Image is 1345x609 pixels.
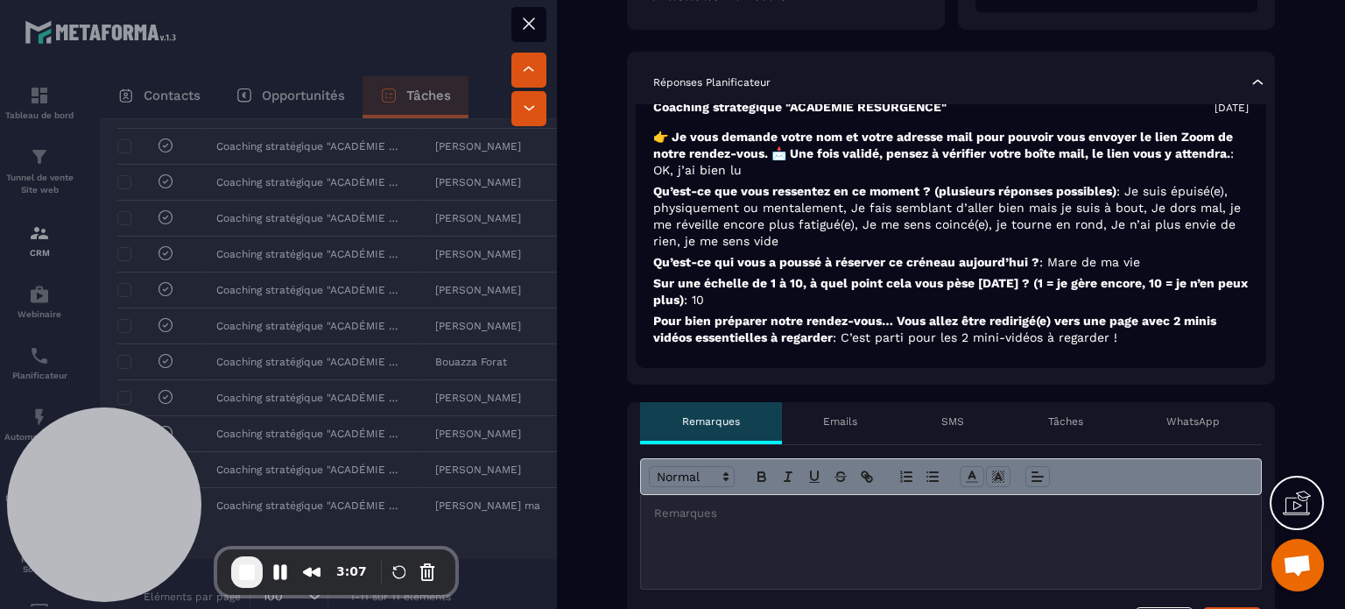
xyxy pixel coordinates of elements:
span: : C’est parti pour les 2 mini-vidéos à regarder ! [833,330,1117,344]
p: Tâches [1048,414,1083,428]
p: Sur une échelle de 1 à 10, à quel point cela vous pèse [DATE] ? (1 = je gère encore, 10 = je n’en... [653,275,1249,308]
div: Ouvrir le chat [1271,539,1324,591]
p: Qu’est-ce qui vous a poussé à réserver ce créneau aujourd’hui ? [653,254,1249,271]
p: WhatsApp [1166,414,1220,428]
p: Qu’est-ce que vous ressentez en ce moment ? (plusieurs réponses possibles) [653,183,1249,250]
p: Emails [823,414,857,428]
p: Pour bien préparer notre rendez-vous… Vous allez être redirigé(e) vers une page avec 2 minis vidé... [653,313,1249,346]
p: 👉 Je vous demande votre nom et votre adresse mail pour pouvoir vous envoyer le lien Zoom de notre... [653,129,1249,179]
p: Réponses Planificateur [653,75,771,89]
p: Coaching stratégique "ACADÉMIE RÉSURGENCE" [653,99,947,116]
span: : 10 [684,293,704,307]
span: : Mare de ma vie [1039,255,1140,269]
p: SMS [941,414,964,428]
p: [DATE] [1215,101,1249,115]
p: Remarques [682,414,740,428]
